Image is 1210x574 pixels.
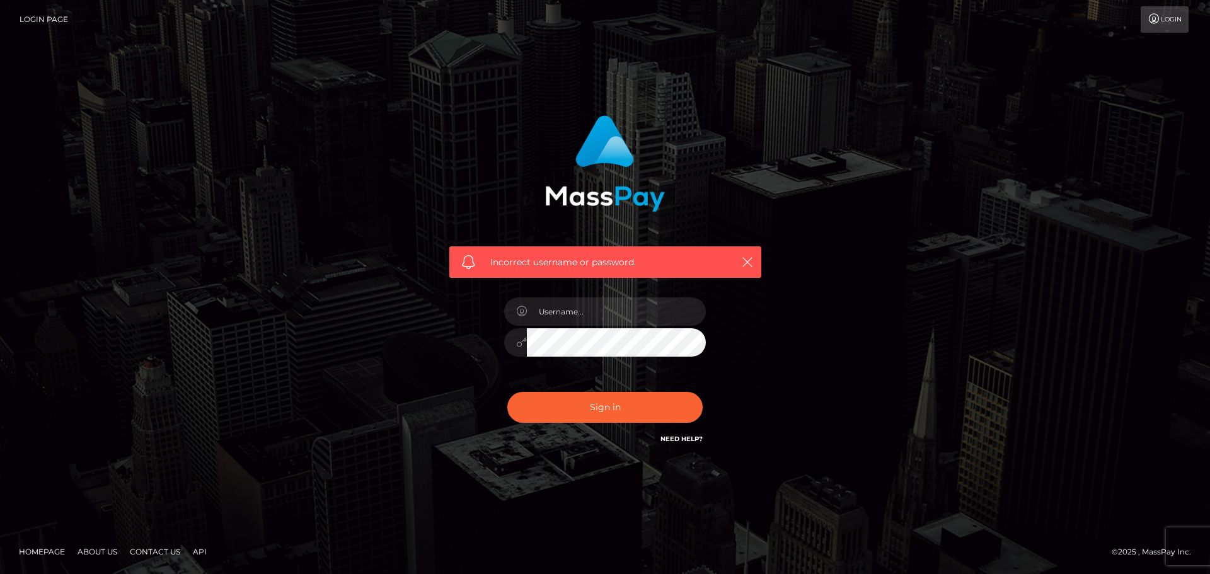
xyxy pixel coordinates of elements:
[72,542,122,561] a: About Us
[527,297,706,326] input: Username...
[1112,545,1201,559] div: © 2025 , MassPay Inc.
[125,542,185,561] a: Contact Us
[660,435,703,443] a: Need Help?
[545,115,665,212] img: MassPay Login
[188,542,212,561] a: API
[507,392,703,423] button: Sign in
[20,6,68,33] a: Login Page
[1141,6,1189,33] a: Login
[14,542,70,561] a: Homepage
[490,256,720,269] span: Incorrect username or password.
